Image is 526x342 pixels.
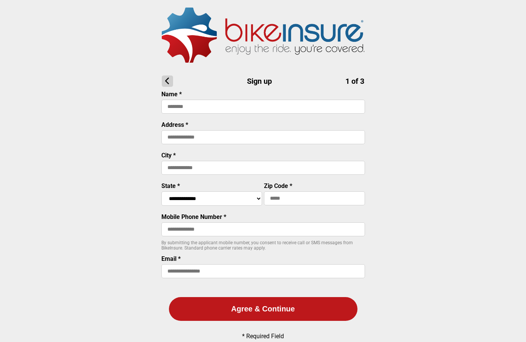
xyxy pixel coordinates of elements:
[161,213,226,220] label: Mobile Phone Number *
[162,75,364,87] h1: Sign up
[161,91,182,98] label: Name *
[242,333,284,340] p: * Required Field
[161,121,188,128] label: Address *
[161,152,176,159] label: City *
[161,240,365,251] p: By submitting the applicant mobile number, you consent to receive call or SMS messages from BikeI...
[161,255,181,262] label: Email *
[345,77,364,86] span: 1 of 3
[169,297,357,321] button: Agree & Continue
[264,182,292,189] label: Zip Code *
[161,182,180,189] label: State *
